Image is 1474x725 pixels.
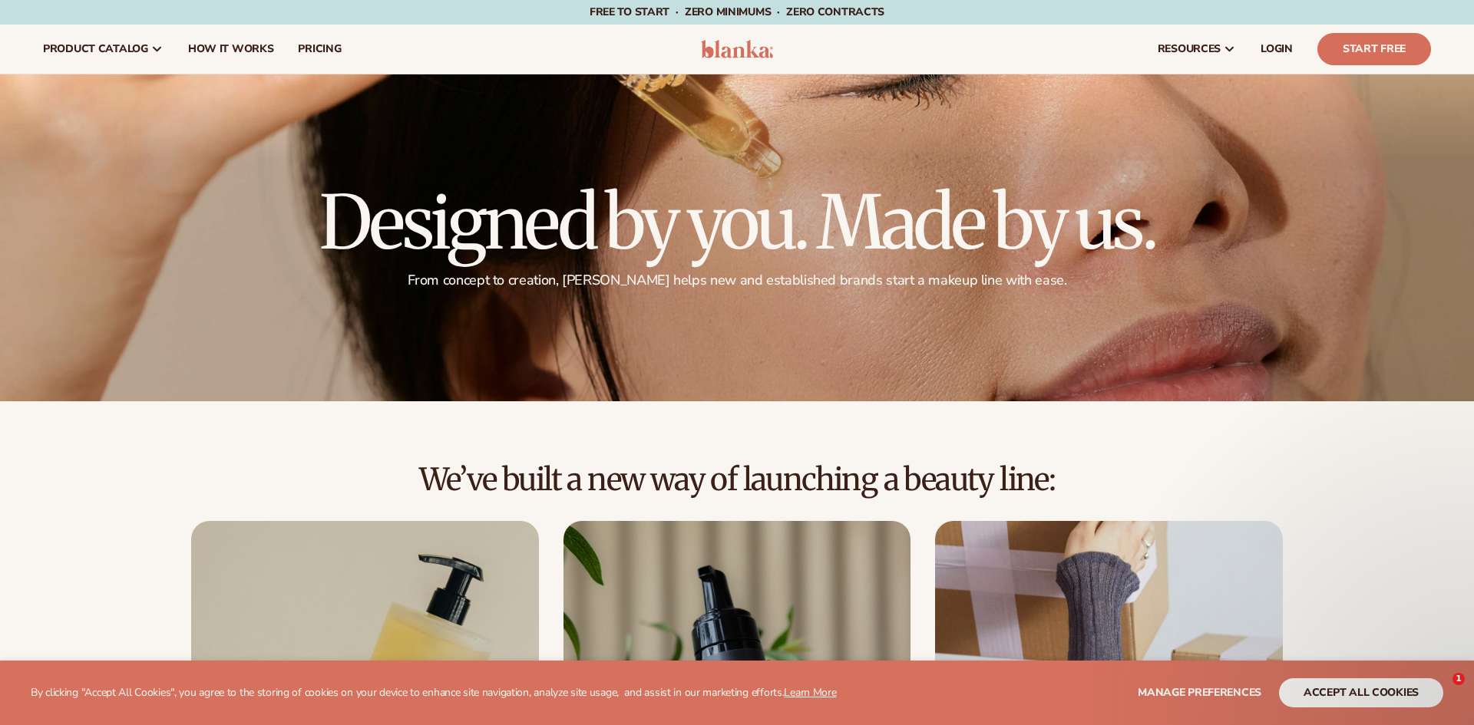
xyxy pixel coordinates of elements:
[1158,43,1221,55] span: resources
[1138,685,1261,700] span: Manage preferences
[1248,25,1305,74] a: LOGIN
[1145,25,1248,74] a: resources
[1279,678,1443,707] button: accept all cookies
[188,43,274,55] span: How It Works
[43,463,1431,496] h2: We’ve built a new way of launching a beauty line:
[1317,33,1431,65] a: Start Free
[1421,673,1458,710] iframe: Intercom live chat
[286,25,353,74] a: pricing
[1138,678,1261,707] button: Manage preferences
[31,25,176,74] a: product catalog
[590,5,884,19] span: Free to start · ZERO minimums · ZERO contracts
[784,685,836,700] a: Learn More
[31,687,837,700] p: By clicking "Accept All Cookies", you agree to the storing of cookies on your device to enhance s...
[1261,43,1293,55] span: LOGIN
[701,40,774,58] img: logo
[319,186,1155,259] h1: Designed by you. Made by us.
[43,43,148,55] span: product catalog
[1453,673,1465,685] span: 1
[176,25,286,74] a: How It Works
[319,272,1155,289] p: From concept to creation, [PERSON_NAME] helps new and established brands start a makeup line with...
[298,43,341,55] span: pricing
